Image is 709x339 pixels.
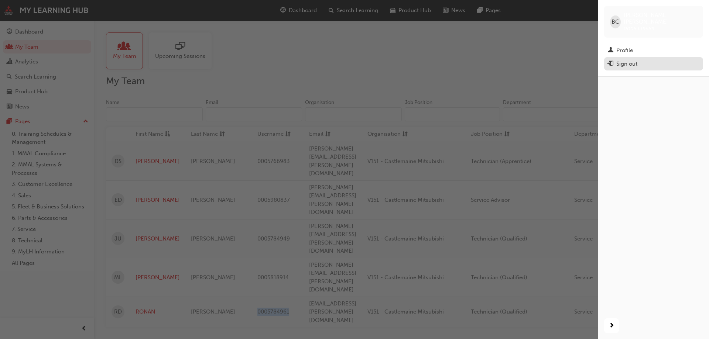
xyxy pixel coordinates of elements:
button: Sign out [604,57,703,71]
span: next-icon [609,321,614,331]
span: exit-icon [608,61,613,68]
span: 0005339689 [624,25,654,32]
span: man-icon [608,47,613,54]
div: Sign out [616,60,637,68]
a: Profile [604,44,703,57]
span: [PERSON_NAME] [PERSON_NAME] [624,12,697,25]
span: BC [612,18,619,26]
div: Profile [616,46,633,55]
